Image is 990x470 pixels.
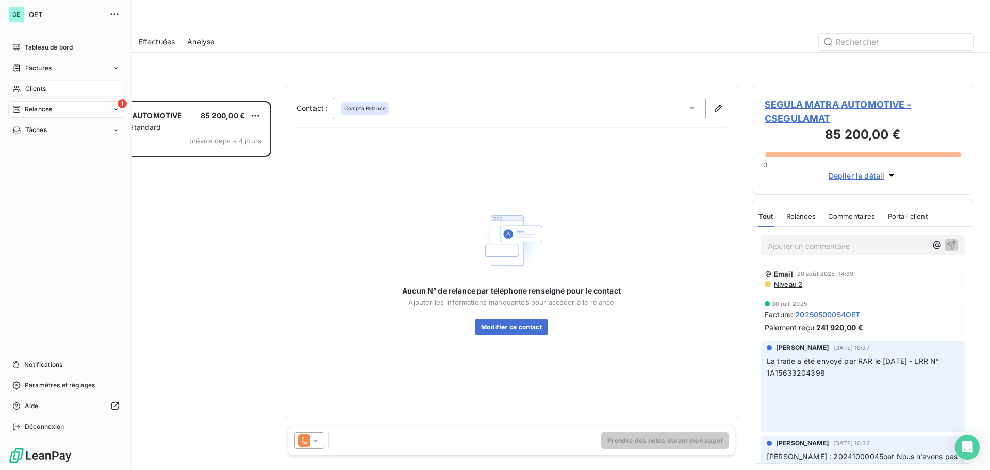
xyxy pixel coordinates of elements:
[819,34,973,50] input: Rechercher
[8,377,123,394] a: Paramètres et réglages
[118,99,127,108] span: 1
[49,101,271,470] div: grid
[786,212,816,220] span: Relances
[25,381,95,390] span: Paramètres et réglages
[826,170,900,182] button: Déplier le détail
[8,398,123,414] a: Aide
[25,401,39,411] span: Aide
[776,343,829,352] span: [PERSON_NAME]
[829,170,885,181] span: Déplier le détail
[795,309,860,320] span: 20250500054OET
[797,271,854,277] span: 20 août 2025, 14:39
[187,37,214,47] span: Analyse
[816,322,863,333] span: 241 920,00 €
[774,270,793,278] span: Email
[408,298,614,306] span: Ajouter les informations manquantes pour accéder à la relance
[765,309,793,320] span: Facture :
[475,319,548,335] button: Modifier ce contact
[765,322,814,333] span: Paiement reçu
[955,435,980,460] div: Open Intercom Messenger
[765,98,961,125] span: SEGULA MATRA AUTOMOTIVE - CSEGULAMAT
[767,356,942,377] span: La traite a été envoyé par RAR le [DATE] - LRR N° 1A15633204398
[8,80,123,97] a: Clients
[888,212,928,220] span: Portail client
[24,360,62,369] span: Notifications
[8,447,72,464] img: Logo LeanPay
[189,137,261,145] span: prévue depuis 4 jours
[8,60,123,76] a: Factures
[25,422,64,431] span: Déconnexion
[25,105,52,114] span: Relances
[25,84,46,93] span: Clients
[601,432,729,449] button: Prendre des notes durant mon appel
[201,111,245,120] span: 85 200,00 €
[25,125,47,135] span: Tâches
[139,37,175,47] span: Effectuées
[25,43,73,52] span: Tableau de bord
[833,440,870,446] span: [DATE] 10:32
[8,122,123,138] a: Tâches
[773,280,802,288] span: Niveau 2
[833,345,869,351] span: [DATE] 10:37
[8,101,123,118] a: 1Relances
[763,160,767,169] span: 0
[29,10,103,19] span: OET
[776,439,829,448] span: [PERSON_NAME]
[296,103,333,114] label: Contact :
[758,212,774,220] span: Tout
[772,301,807,307] span: 30 juil. 2025
[8,39,123,56] a: Tableau de bord
[765,125,961,146] h3: 85 200,00 €
[402,286,621,296] span: Aucun N° de relance par téléphone renseigné pour le contact
[344,105,386,112] span: Compta Relance
[8,6,25,23] div: OE
[478,207,544,274] img: Empty state
[828,212,876,220] span: Commentaires
[25,63,52,73] span: Factures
